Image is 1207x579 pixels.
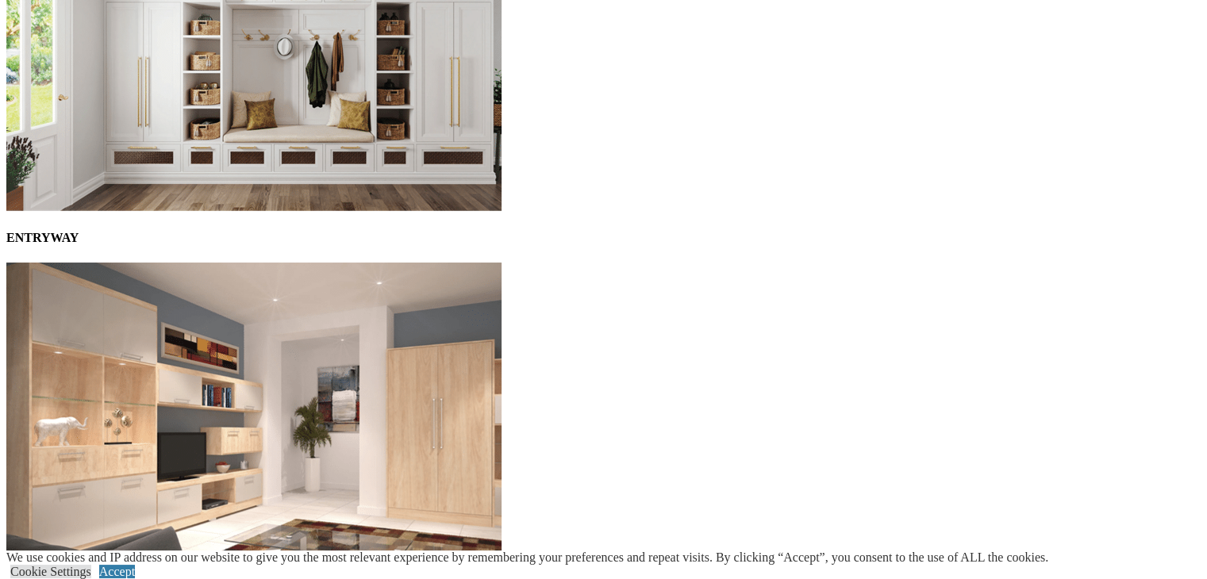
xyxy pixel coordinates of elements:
a: Cookie Settings [10,565,91,578]
div: We use cookies and IP address on our website to give you the most relevant experience by remember... [6,550,1048,565]
h4: ENTRYWAY [6,231,1201,245]
a: Accept [99,565,135,578]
